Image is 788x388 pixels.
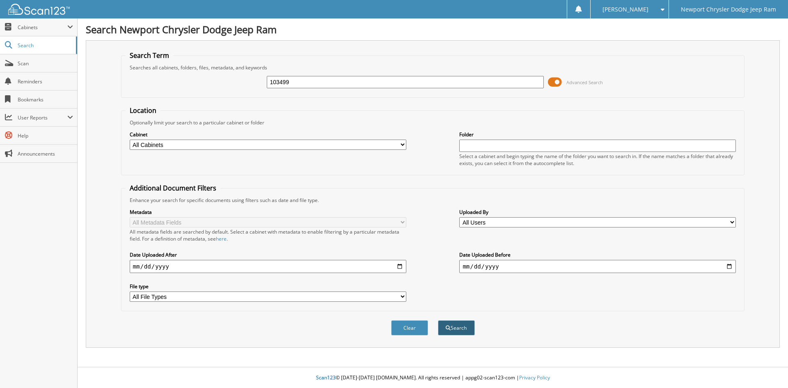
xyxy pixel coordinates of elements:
[130,209,406,216] label: Metadata
[18,24,67,31] span: Cabinets
[566,79,603,85] span: Advanced Search
[126,64,740,71] div: Searches all cabinets, folders, files, metadata, and keywords
[459,260,736,273] input: end
[126,119,740,126] div: Optionally limit your search to a particular cabinet or folder
[78,368,788,388] div: © [DATE]-[DATE] [DOMAIN_NAME]. All rights reserved | appg02-scan123-com |
[459,251,736,258] label: Date Uploaded Before
[18,60,73,67] span: Scan
[130,131,406,138] label: Cabinet
[18,132,73,139] span: Help
[130,260,406,273] input: start
[216,235,227,242] a: here
[126,106,160,115] legend: Location
[130,251,406,258] label: Date Uploaded After
[126,197,740,204] div: Enhance your search for specific documents using filters such as date and file type.
[18,114,67,121] span: User Reports
[126,184,220,193] legend: Additional Document Filters
[459,153,736,167] div: Select a cabinet and begin typing the name of the folder you want to search in. If the name match...
[18,96,73,103] span: Bookmarks
[18,42,72,49] span: Search
[602,7,648,12] span: [PERSON_NAME]
[459,209,736,216] label: Uploaded By
[747,349,788,388] iframe: Chat Widget
[438,320,475,335] button: Search
[86,23,780,36] h1: Search Newport Chrysler Dodge Jeep Ram
[126,51,173,60] legend: Search Term
[316,374,336,381] span: Scan123
[459,131,736,138] label: Folder
[18,150,73,157] span: Announcements
[18,78,73,85] span: Reminders
[130,283,406,290] label: File type
[130,228,406,242] div: All metadata fields are searched by default. Select a cabinet with metadata to enable filtering b...
[681,7,776,12] span: Newport Chrysler Dodge Jeep Ram
[391,320,428,335] button: Clear
[8,4,70,15] img: scan123-logo-white.svg
[519,374,550,381] a: Privacy Policy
